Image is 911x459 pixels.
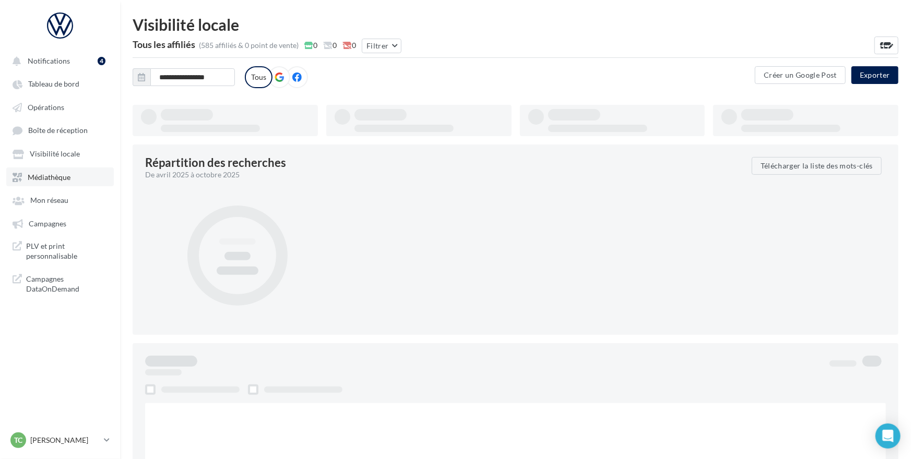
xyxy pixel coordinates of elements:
button: Télécharger la liste des mots-clés [752,157,882,175]
p: [PERSON_NAME] [30,435,100,445]
span: Visibilité locale [30,150,80,159]
span: PLV et print personnalisable [26,241,108,261]
span: Opérations [28,103,64,112]
span: Tableau de bord [28,80,79,89]
a: Visibilité locale [6,144,114,163]
span: 0 [342,40,356,51]
a: PLV et print personnalisable [6,237,114,265]
a: Mon réseau [6,190,114,209]
span: Mon réseau [30,196,68,205]
a: Campagnes [6,214,114,233]
div: 4 [98,57,105,65]
span: Notifications [28,56,70,65]
span: Boîte de réception [28,126,88,135]
a: Opérations [6,98,114,116]
div: Tous les affiliés [133,40,195,49]
a: Médiathèque [6,167,114,186]
div: Open Intercom Messenger [875,424,901,449]
a: Boîte de réception [6,120,114,140]
div: De avril 2025 à octobre 2025 [145,170,743,180]
button: Créer un Google Post [755,66,846,84]
a: Tableau de bord [6,74,114,93]
span: TC [14,435,22,445]
span: Médiathèque [28,173,70,182]
button: Exporter [851,66,898,84]
label: Tous [245,66,273,88]
div: Répartition des recherches [145,157,286,168]
span: 0 [323,40,337,51]
a: TC [PERSON_NAME] [8,430,112,450]
div: Visibilité locale [133,17,898,32]
span: Campagnes DataOnDemand [26,274,108,294]
button: Notifications 4 [6,51,110,70]
span: 0 [304,40,317,51]
div: (585 affiliés & 0 point de vente) [199,40,299,51]
button: Filtrer [362,39,401,53]
span: Campagnes [29,219,66,228]
a: Campagnes DataOnDemand [6,270,114,298]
